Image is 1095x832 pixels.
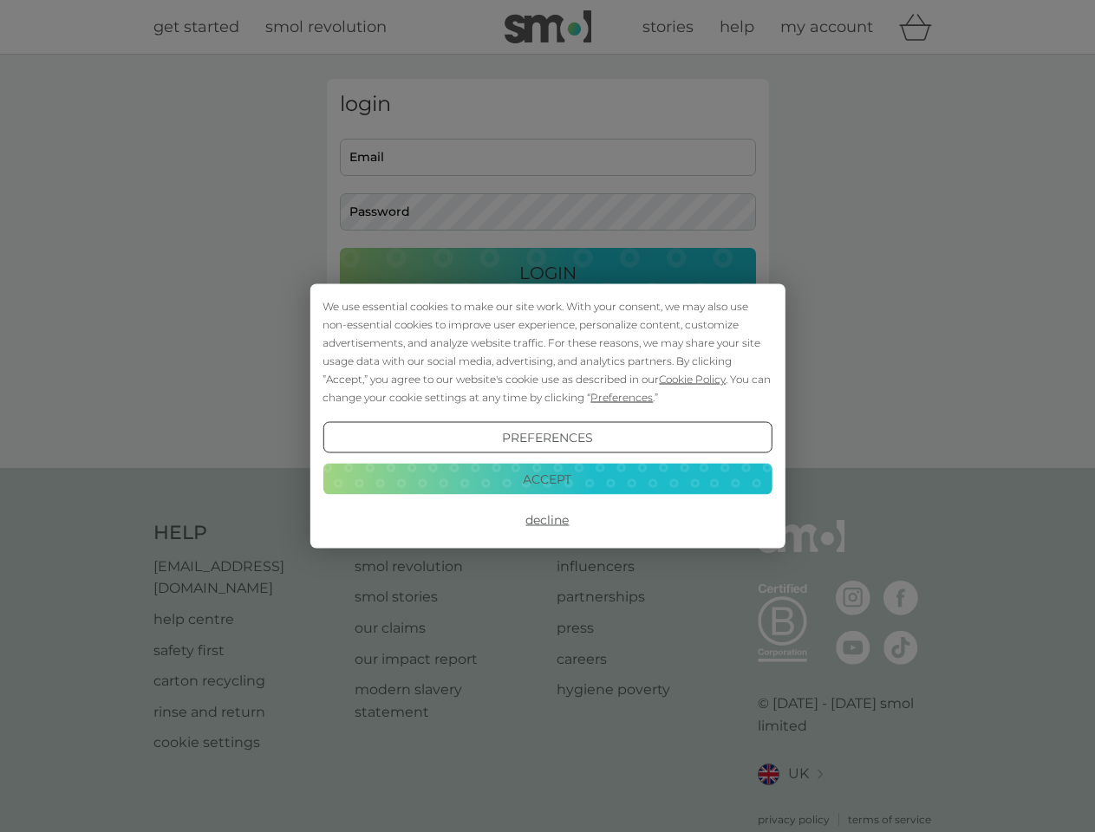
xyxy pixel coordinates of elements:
[323,504,772,536] button: Decline
[590,391,653,404] span: Preferences
[323,422,772,453] button: Preferences
[310,284,785,549] div: Cookie Consent Prompt
[323,463,772,494] button: Accept
[323,297,772,406] div: We use essential cookies to make our site work. With your consent, we may also use non-essential ...
[659,373,726,386] span: Cookie Policy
